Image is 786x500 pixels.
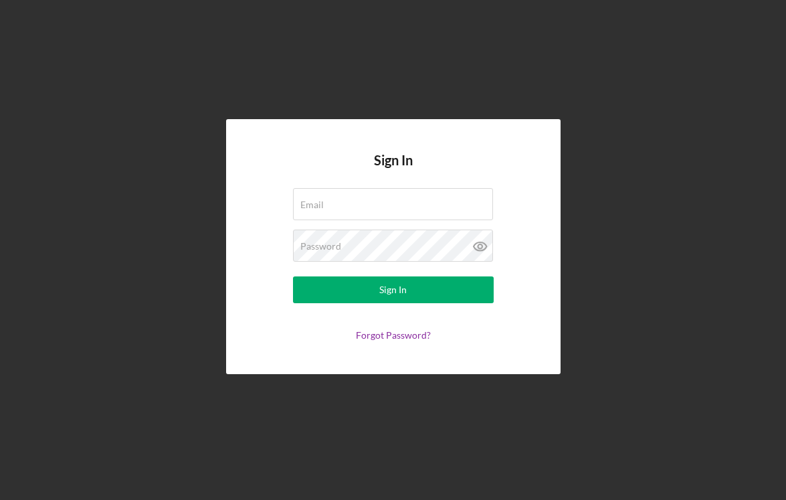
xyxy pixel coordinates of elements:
div: Sign In [379,276,407,303]
label: Email [300,199,324,210]
button: Sign In [293,276,494,303]
a: Forgot Password? [356,329,431,341]
h4: Sign In [374,153,413,188]
label: Password [300,241,341,252]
